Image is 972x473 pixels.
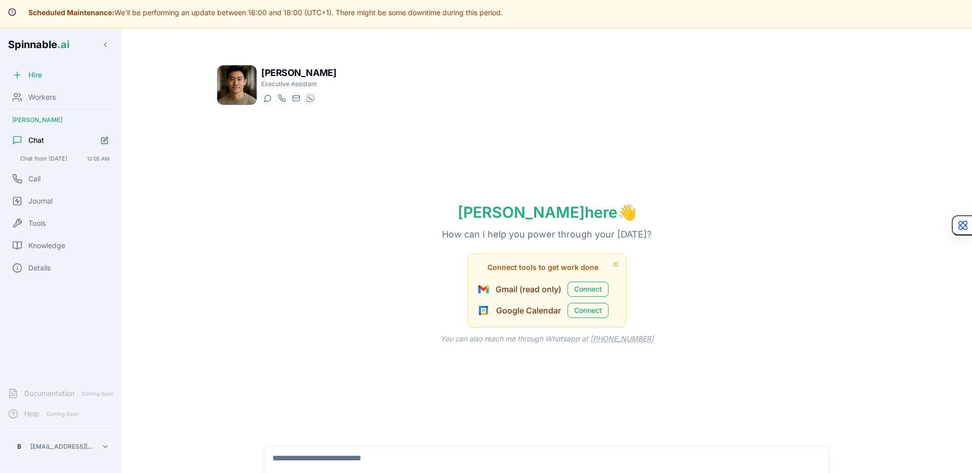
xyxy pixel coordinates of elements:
[441,203,653,221] h1: [PERSON_NAME] here
[28,263,51,273] span: Details
[610,258,622,270] button: Dismiss tool suggestions
[496,304,561,317] span: Google Calendar
[568,282,609,297] button: Connect
[8,437,113,457] button: B[EMAIL_ADDRESS][DOMAIN_NAME]
[488,262,598,272] span: Connect tools to get work done
[28,196,53,206] span: Journal
[87,155,109,162] span: 12:05 AM
[590,334,654,343] a: [PHONE_NUMBER]
[44,409,82,419] span: Coming Soon
[28,92,56,102] span: Workers
[24,409,39,419] span: Help
[30,443,97,451] p: [EMAIL_ADDRESS][DOMAIN_NAME]
[306,94,314,102] img: WhatsApp
[261,92,273,104] button: Start a chat with Peter Tan
[304,92,316,104] button: WhatsApp
[426,227,668,242] p: How can I help you power through your [DATE]?
[290,92,302,104] button: Send email to peter@getspinnable.ai
[28,135,44,145] span: Chat
[496,283,561,295] span: Gmail (read only)
[78,389,116,399] span: Coming Soon
[28,8,114,17] strong: Scheduled Maintenance:
[14,8,503,17] div: We'll be performing an update between 16:00 and 18:00 (UTC+1). There might be some downtime durin...
[477,283,490,295] img: Gmail (read only)
[618,203,636,221] span: wave
[217,65,257,105] img: Peter Tan
[424,334,670,344] p: You can also reach me through Whatsapp at
[568,303,609,318] button: Connect
[24,388,74,399] span: Documentation
[28,70,42,80] span: Hire
[17,443,21,451] span: B
[477,304,490,317] img: Google Calendar
[57,38,69,51] span: .ai
[28,241,65,251] span: Knowledge
[4,112,117,128] div: [PERSON_NAME]
[261,80,336,88] p: Executive Assistant
[96,132,113,149] button: Start new chat
[28,218,46,228] span: Tools
[261,66,336,80] h1: [PERSON_NAME]
[8,38,69,51] span: Spinnable
[20,155,73,162] span: Chat from 10/15/2025
[28,174,40,184] span: Call
[275,92,288,104] button: Start a call with Peter Tan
